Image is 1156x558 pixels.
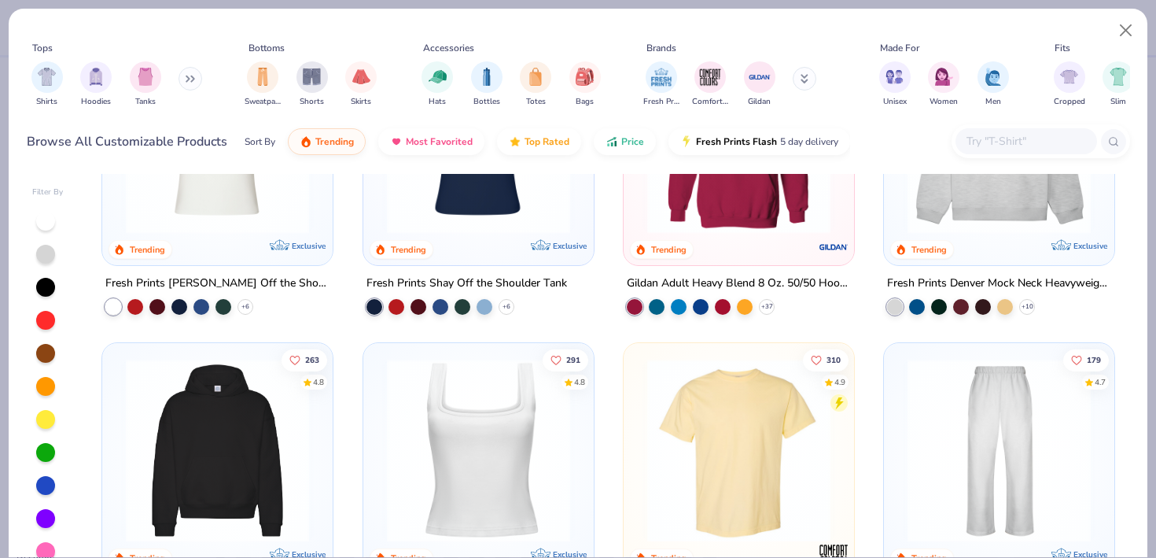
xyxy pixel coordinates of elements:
[1110,96,1126,108] span: Slim
[553,241,587,251] span: Exclusive
[80,61,112,108] div: filter for Hoodies
[379,359,578,542] img: 94a2aa95-cd2b-4983-969b-ecd512716e9a
[965,132,1086,150] input: Try "T-Shirt"
[542,349,587,371] button: Like
[935,68,953,86] img: Women Image
[879,61,911,108] div: filter for Unisex
[296,61,328,108] button: filter button
[1103,61,1134,108] button: filter button
[38,68,56,86] img: Shirts Image
[471,61,503,108] button: filter button
[429,68,447,86] img: Hats Image
[1055,41,1070,55] div: Fits
[1095,377,1106,389] div: 4.7
[885,68,904,86] img: Unisex Image
[643,61,679,108] button: filter button
[366,274,567,294] div: Fresh Prints Shay Off the Shoulder Tank
[293,241,326,251] span: Exclusive
[1111,16,1141,46] button: Close
[245,61,281,108] div: filter for Sweatpants
[245,135,275,149] div: Sort By
[429,96,446,108] span: Hats
[282,349,327,371] button: Like
[315,135,354,148] span: Trending
[1087,357,1101,364] span: 179
[827,357,841,364] span: 310
[646,41,676,55] div: Brands
[1063,349,1109,371] button: Like
[569,61,601,108] button: filter button
[639,359,838,542] img: 029b8af0-80e6-406f-9fdc-fdf898547912
[692,61,728,108] div: filter for Comfort Colors
[32,41,53,55] div: Tops
[509,135,521,148] img: TopRated.gif
[1110,68,1127,86] img: Slim Image
[627,274,851,294] div: Gildan Adult Heavy Blend 8 Oz. 50/50 Hooded Sweatshirt
[313,377,324,389] div: 4.8
[525,135,569,148] span: Top Rated
[135,96,156,108] span: Tanks
[569,61,601,108] div: filter for Bags
[296,61,328,108] div: filter for Shorts
[526,96,546,108] span: Totes
[576,68,593,86] img: Bags Image
[241,302,249,312] span: + 6
[643,61,679,108] div: filter for Fresh Prints
[379,50,578,234] img: 5716b33b-ee27-473a-ad8a-9b8687048459
[80,61,112,108] button: filter button
[130,61,161,108] div: filter for Tanks
[249,41,285,55] div: Bottoms
[985,96,1001,108] span: Men
[390,135,403,148] img: most_fav.gif
[422,61,453,108] button: filter button
[887,274,1111,294] div: Fresh Prints Denver Mock Neck Heavyweight Sweatshirt
[351,96,371,108] span: Skirts
[345,61,377,108] button: filter button
[345,61,377,108] div: filter for Skirts
[503,302,510,312] span: + 6
[305,357,319,364] span: 263
[32,187,64,198] div: Filter By
[748,65,771,89] img: Gildan Image
[300,135,312,148] img: trending.gif
[928,61,959,108] div: filter for Women
[31,61,63,108] div: filter for Shirts
[300,96,324,108] span: Shorts
[594,128,656,155] button: Price
[818,231,849,263] img: Gildan logo
[748,96,771,108] span: Gildan
[930,96,958,108] span: Women
[31,61,63,108] button: filter button
[1022,302,1033,312] span: + 10
[473,96,500,108] span: Bottles
[621,135,644,148] span: Price
[422,61,453,108] div: filter for Hats
[520,61,551,108] div: filter for Totes
[118,359,317,542] img: 91acfc32-fd48-4d6b-bdad-a4c1a30ac3fc
[576,96,594,108] span: Bags
[698,65,722,89] img: Comfort Colors Image
[977,61,1009,108] button: filter button
[573,377,584,389] div: 4.8
[520,61,551,108] button: filter button
[81,96,111,108] span: Hoodies
[378,128,484,155] button: Most Favorited
[245,61,281,108] button: filter button
[36,96,57,108] span: Shirts
[87,68,105,86] img: Hoodies Image
[245,96,281,108] span: Sweatpants
[692,96,728,108] span: Comfort Colors
[696,135,777,148] span: Fresh Prints Flash
[680,135,693,148] img: flash.gif
[1054,61,1085,108] button: filter button
[744,61,775,108] div: filter for Gildan
[406,135,473,148] span: Most Favorited
[288,128,366,155] button: Trending
[118,50,317,234] img: a1c94bf0-cbc2-4c5c-96ec-cab3b8502a7f
[643,96,679,108] span: Fresh Prints
[527,68,544,86] img: Totes Image
[303,68,321,86] img: Shorts Image
[1103,61,1134,108] div: filter for Slim
[650,65,673,89] img: Fresh Prints Image
[928,61,959,108] button: filter button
